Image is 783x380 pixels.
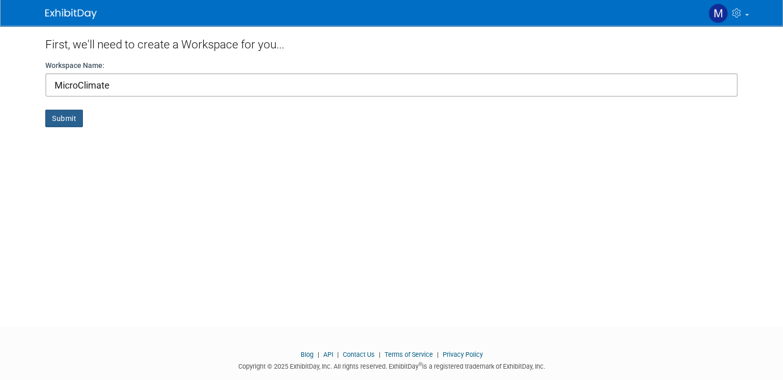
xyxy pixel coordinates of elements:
a: Blog [301,351,314,358]
span: | [434,351,441,358]
button: Submit [45,110,83,127]
span: | [376,351,383,358]
a: Privacy Policy [443,351,483,358]
img: ExhibitDay [45,9,97,19]
a: Terms of Service [385,351,433,358]
img: Melanie Hall [708,4,728,23]
span: | [335,351,341,358]
sup: ® [419,361,422,367]
div: First, we'll need to create a Workspace for you... [45,26,738,60]
a: Contact Us [343,351,375,358]
span: | [315,351,322,358]
label: Workspace Name: [45,60,105,71]
a: API [323,351,333,358]
input: Name of your organization [45,73,738,97]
